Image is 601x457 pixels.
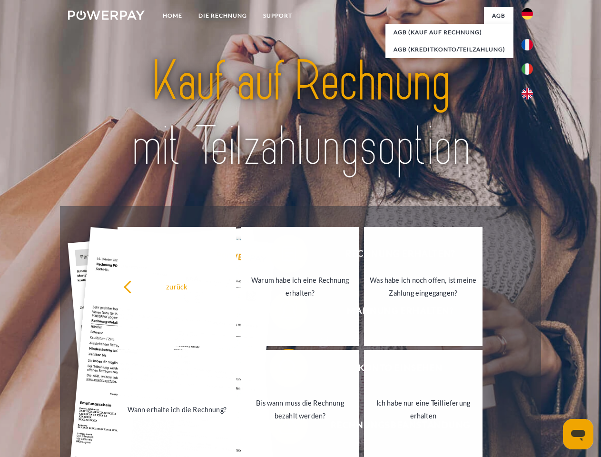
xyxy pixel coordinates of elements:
div: Ich habe nur eine Teillieferung erhalten [370,397,477,422]
a: AGB (Kreditkonto/Teilzahlung) [385,41,513,58]
a: Was habe ich noch offen, ist meine Zahlung eingegangen? [364,227,483,346]
img: title-powerpay_de.svg [91,46,510,182]
img: logo-powerpay-white.svg [68,10,145,20]
a: DIE RECHNUNG [190,7,255,24]
a: Home [155,7,190,24]
a: agb [484,7,513,24]
a: SUPPORT [255,7,300,24]
div: Bis wann muss die Rechnung bezahlt werden? [246,397,354,422]
img: fr [522,39,533,50]
iframe: Schaltfläche zum Öffnen des Messaging-Fensters [563,419,593,449]
a: AGB (Kauf auf Rechnung) [385,24,513,41]
div: Wann erhalte ich die Rechnung? [123,403,230,416]
img: en [522,88,533,99]
img: de [522,8,533,20]
div: zurück [123,280,230,293]
div: Was habe ich noch offen, ist meine Zahlung eingegangen? [370,274,477,299]
img: it [522,63,533,75]
div: Warum habe ich eine Rechnung erhalten? [246,274,354,299]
